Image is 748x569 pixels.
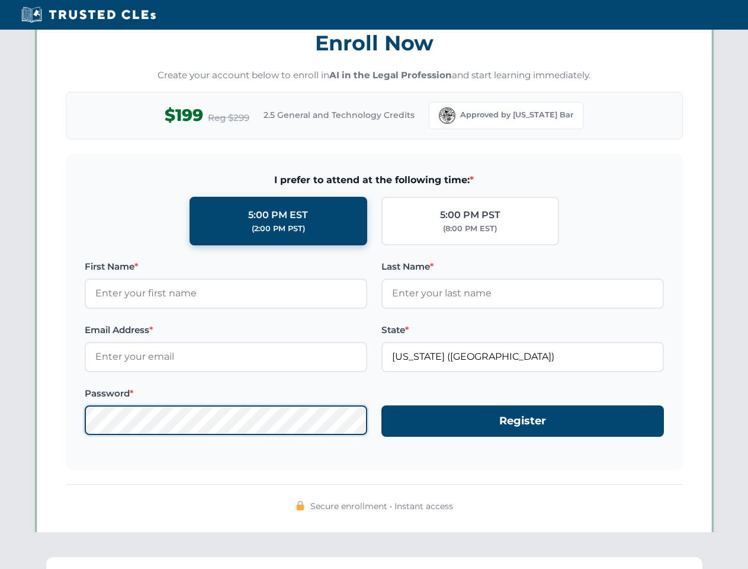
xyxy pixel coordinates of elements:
[66,69,683,82] p: Create your account below to enroll in and start learning immediately.
[252,223,305,235] div: (2:00 PM PST)
[264,108,415,122] span: 2.5 General and Technology Credits
[381,405,664,437] button: Register
[208,111,249,125] span: Reg $299
[440,207,500,223] div: 5:00 PM PST
[85,172,664,188] span: I prefer to attend at the following time:
[165,102,203,129] span: $199
[85,260,367,274] label: First Name
[381,342,664,372] input: Florida (FL)
[439,107,455,124] img: Florida Bar
[310,500,453,513] span: Secure enrollment • Instant access
[248,207,308,223] div: 5:00 PM EST
[381,279,664,308] input: Enter your last name
[85,342,367,372] input: Enter your email
[296,501,305,510] img: 🔒
[66,24,683,62] h3: Enroll Now
[460,109,573,121] span: Approved by [US_STATE] Bar
[18,6,159,24] img: Trusted CLEs
[85,279,367,308] input: Enter your first name
[381,323,664,337] label: State
[329,69,452,81] strong: AI in the Legal Profession
[443,223,497,235] div: (8:00 PM EST)
[381,260,664,274] label: Last Name
[85,386,367,401] label: Password
[85,323,367,337] label: Email Address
